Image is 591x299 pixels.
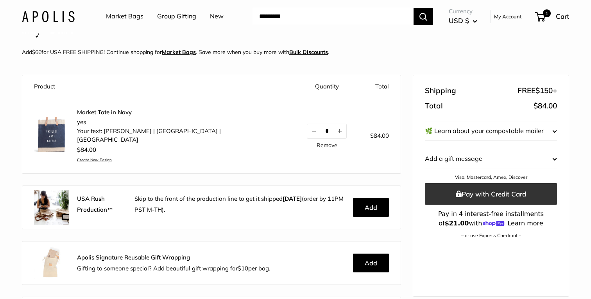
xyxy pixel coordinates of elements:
[77,254,190,261] strong: Apolis Signature Reusable Gift Wrapping
[425,84,456,98] span: Shipping
[210,11,224,22] a: New
[494,12,522,21] a: My Account
[455,174,527,180] a: Visa, Mastercard, Amex, Discover
[34,117,69,152] img: Market Tote in Navy
[34,245,69,281] img: Apolis_GiftWrapping_5_90x_2x.jpg
[77,146,96,153] span: $84.00
[353,254,389,272] button: Add
[535,10,569,23] a: 1 Cart
[353,198,389,217] button: Add
[425,183,557,205] button: Pay with Credit Card
[77,195,113,213] strong: USA Rush Production™
[518,84,557,98] span: FREE +
[22,11,75,22] img: Apolis
[295,75,358,98] th: Quantity
[134,193,347,215] p: Skip to the front of the production line to get it shipped (order by 11PM PST M-TH).
[425,252,557,269] iframe: PayPal-paypal
[358,75,401,98] th: Total
[157,11,196,22] a: Group Gifting
[162,49,196,56] a: Market Bags
[22,75,295,98] th: Product
[535,86,553,95] span: $150
[425,99,443,113] span: Total
[77,127,283,144] li: Your text: [PERSON_NAME] | [GEOGRAPHIC_DATA] | [GEOGRAPHIC_DATA]
[32,49,41,56] span: $66
[414,8,433,25] button: Search
[321,128,333,134] input: Quantity
[370,132,389,139] span: $84.00
[317,142,337,148] a: Remove
[425,149,557,169] button: Add a gift message
[77,118,283,127] li: yes
[283,195,302,202] b: [DATE]
[289,49,328,56] u: Bulk Discounts
[253,8,414,25] input: Search...
[106,11,143,22] a: Market Bags
[238,265,248,272] span: $10
[333,124,346,138] button: Increase quantity by 1
[77,265,270,272] span: Gifting to someone special? Add beautiful gift wrapping for per bag.
[34,190,69,225] img: rush.jpg
[449,16,469,25] span: USD $
[425,121,557,141] button: 🌿 Learn about your compostable mailer
[543,9,551,17] span: 1
[77,157,283,162] a: Create New Design
[449,14,477,27] button: USD $
[449,6,477,17] span: Currency
[534,101,557,110] span: $84.00
[307,124,321,138] button: Decrease quantity by 1
[556,12,569,20] span: Cart
[461,232,521,238] a: – or use Express Checkout –
[22,47,329,57] p: Add for USA FREE SHIPPING! Continue shopping for . Save more when you buy more with .
[77,108,283,116] a: Market Tote in Navy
